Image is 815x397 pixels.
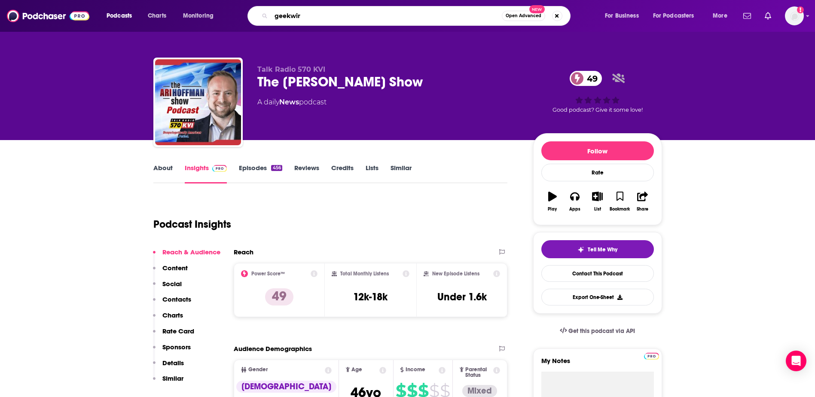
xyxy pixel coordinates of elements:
[162,264,188,272] p: Content
[162,327,194,335] p: Rate Card
[162,359,184,367] p: Details
[265,288,293,305] p: 49
[294,164,319,183] a: Reviews
[785,6,804,25] span: Logged in as WE_Broadcast
[107,10,132,22] span: Podcasts
[609,186,631,217] button: Bookmark
[599,9,650,23] button: open menu
[541,186,564,217] button: Play
[257,97,327,107] div: A daily podcast
[234,248,253,256] h2: Reach
[391,164,412,183] a: Similar
[101,9,143,23] button: open menu
[541,357,654,372] label: My Notes
[142,9,171,23] a: Charts
[162,280,182,288] p: Social
[331,164,354,183] a: Credits
[564,186,586,217] button: Apps
[570,71,602,86] a: 49
[183,10,214,22] span: Monitoring
[239,164,282,183] a: Episodes456
[162,311,183,319] p: Charts
[148,10,166,22] span: Charts
[437,290,487,303] h3: Under 1.6k
[153,343,191,359] button: Sponsors
[257,65,325,73] span: Talk Radio 570 KVI
[637,207,648,212] div: Share
[153,248,220,264] button: Reach & Audience
[212,165,227,172] img: Podchaser Pro
[162,343,191,351] p: Sponsors
[541,164,654,181] div: Rate
[502,11,545,21] button: Open AdvancedNew
[353,290,388,303] h3: 12k-18k
[256,6,579,26] div: Search podcasts, credits, & more...
[740,9,754,23] a: Show notifications dropdown
[340,271,389,277] h2: Total Monthly Listens
[647,9,707,23] button: open menu
[548,207,557,212] div: Play
[786,351,806,371] div: Open Intercom Messenger
[653,10,694,22] span: For Podcasters
[177,9,225,23] button: open menu
[234,345,312,353] h2: Audience Demographics
[153,359,184,375] button: Details
[594,207,601,212] div: List
[586,186,608,217] button: List
[153,311,183,327] button: Charts
[462,385,497,397] div: Mixed
[707,9,738,23] button: open menu
[644,353,659,360] img: Podchaser Pro
[153,164,173,183] a: About
[185,164,227,183] a: InsightsPodchaser Pro
[251,271,285,277] h2: Power Score™
[162,248,220,256] p: Reach & Audience
[541,240,654,258] button: tell me why sparkleTell Me Why
[432,271,479,277] h2: New Episode Listens
[351,367,362,373] span: Age
[785,6,804,25] button: Show profile menu
[153,280,182,296] button: Social
[797,6,804,13] svg: Add a profile image
[610,207,630,212] div: Bookmark
[155,59,241,145] img: The Ari Hoffman Show
[153,264,188,280] button: Content
[541,141,654,160] button: Follow
[162,295,191,303] p: Contacts
[533,65,662,119] div: 49Good podcast? Give it some love!
[631,186,653,217] button: Share
[713,10,727,22] span: More
[279,98,299,106] a: News
[153,374,183,390] button: Similar
[577,246,584,253] img: tell me why sparkle
[644,351,659,360] a: Pro website
[541,289,654,305] button: Export One-Sheet
[761,9,775,23] a: Show notifications dropdown
[568,327,635,335] span: Get this podcast via API
[271,165,282,171] div: 456
[569,207,580,212] div: Apps
[541,265,654,282] a: Contact This Podcast
[7,8,89,24] img: Podchaser - Follow, Share and Rate Podcasts
[162,374,183,382] p: Similar
[248,367,268,373] span: Gender
[236,381,336,393] div: [DEMOGRAPHIC_DATA]
[506,14,541,18] span: Open Advanced
[552,107,643,113] span: Good podcast? Give it some love!
[153,327,194,343] button: Rate Card
[366,164,379,183] a: Lists
[153,295,191,311] button: Contacts
[529,5,545,13] span: New
[465,367,492,378] span: Parental Status
[588,246,617,253] span: Tell Me Why
[553,321,642,342] a: Get this podcast via API
[605,10,639,22] span: For Business
[406,367,425,373] span: Income
[271,9,502,23] input: Search podcasts, credits, & more...
[785,6,804,25] img: User Profile
[578,71,602,86] span: 49
[153,218,231,231] h1: Podcast Insights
